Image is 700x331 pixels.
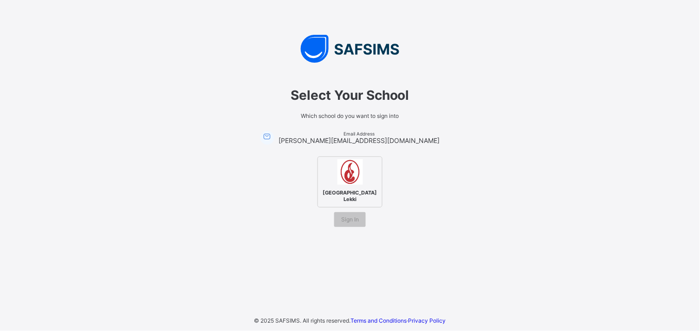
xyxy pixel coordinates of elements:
[408,317,446,324] a: Privacy Policy
[337,159,363,185] img: Corona Day Secondary School Lekki
[341,216,359,223] span: Sign In
[279,131,440,136] span: Email Address
[351,317,446,324] span: ·
[220,87,480,103] span: Select Your School
[351,317,407,324] a: Terms and Conditions
[220,112,480,119] span: Which school do you want to sign into
[254,317,351,324] span: © 2025 SAFSIMS. All rights reserved.
[321,187,380,205] span: [GEOGRAPHIC_DATA] Lekki
[211,35,489,63] img: SAFSIMS Logo
[279,136,440,144] span: [PERSON_NAME][EMAIL_ADDRESS][DOMAIN_NAME]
